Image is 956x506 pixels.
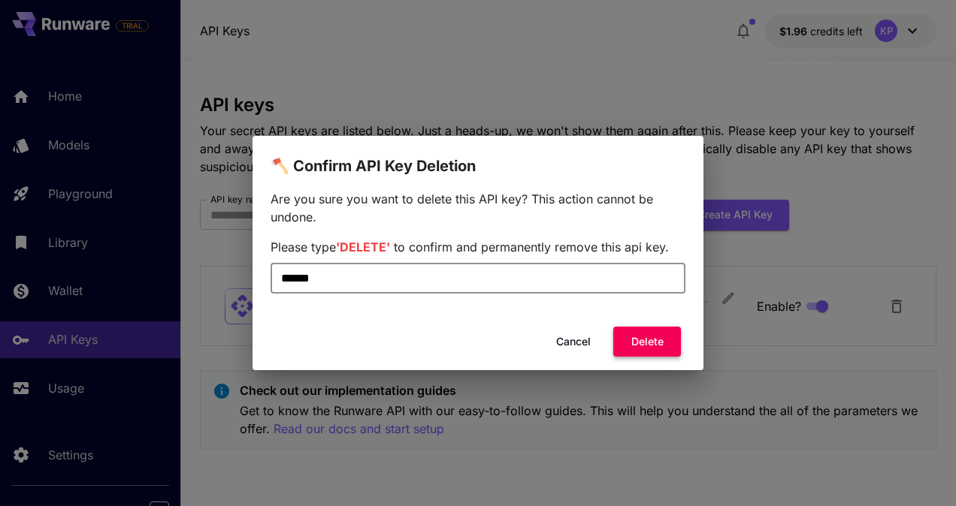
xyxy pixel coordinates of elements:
p: Are you sure you want to delete this API key? This action cannot be undone. [271,190,685,226]
span: 'DELETE' [336,239,390,255]
span: Please type to confirm and permanently remove this api key. [271,239,669,255]
h2: 🪓 Confirm API Key Deletion [253,136,703,178]
button: Cancel [540,327,607,357]
button: Delete [613,327,681,357]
